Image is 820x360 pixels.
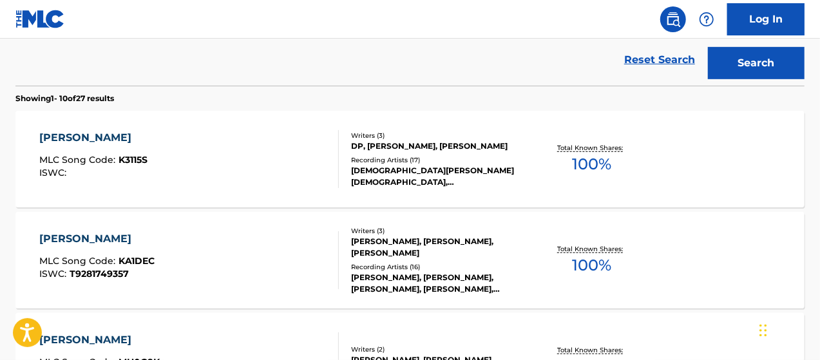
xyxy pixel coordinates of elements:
img: help [699,12,714,27]
a: [PERSON_NAME]MLC Song Code:K3115SISWC:Writers (3)DP, [PERSON_NAME], [PERSON_NAME]Recording Artist... [15,111,805,207]
span: 100 % [573,153,612,176]
p: Total Known Shares: [558,244,627,254]
div: [DEMOGRAPHIC_DATA][PERSON_NAME][DEMOGRAPHIC_DATA], [DEMOGRAPHIC_DATA][PERSON_NAME][DEMOGRAPHIC_DA... [351,165,526,188]
div: [PERSON_NAME] [39,130,148,146]
span: MLC Song Code : [39,255,119,267]
div: Recording Artists ( 17 ) [351,155,526,165]
span: 100 % [573,254,612,277]
p: Total Known Shares: [558,345,627,355]
div: Writers ( 3 ) [351,131,526,140]
p: Total Known Shares: [558,143,627,153]
div: [PERSON_NAME] [39,231,155,247]
p: Showing 1 - 10 of 27 results [15,93,114,104]
span: ISWC : [39,167,70,178]
div: DP, [PERSON_NAME], [PERSON_NAME] [351,140,526,152]
iframe: Chat Widget [756,298,820,360]
span: MLC Song Code : [39,154,119,166]
div: [PERSON_NAME] [39,332,160,348]
div: [PERSON_NAME], [PERSON_NAME], [PERSON_NAME], [PERSON_NAME], [PERSON_NAME] [351,272,526,295]
div: Writers ( 3 ) [351,226,526,236]
span: KA1DEC [119,255,155,267]
a: Reset Search [618,46,701,74]
span: ISWC : [39,268,70,279]
a: [PERSON_NAME]MLC Song Code:KA1DECISWC:T9281749357Writers (3)[PERSON_NAME], [PERSON_NAME], [PERSON... [15,212,805,308]
div: Help [694,6,720,32]
div: Drag [759,311,767,350]
img: MLC Logo [15,10,65,28]
button: Search [708,47,805,79]
div: Recording Artists ( 16 ) [351,262,526,272]
a: Log In [727,3,805,35]
span: K3115S [119,154,148,166]
img: search [665,12,681,27]
div: Writers ( 2 ) [351,345,526,354]
div: [PERSON_NAME], [PERSON_NAME], [PERSON_NAME] [351,236,526,259]
span: T9281749357 [70,268,129,279]
a: Public Search [660,6,686,32]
